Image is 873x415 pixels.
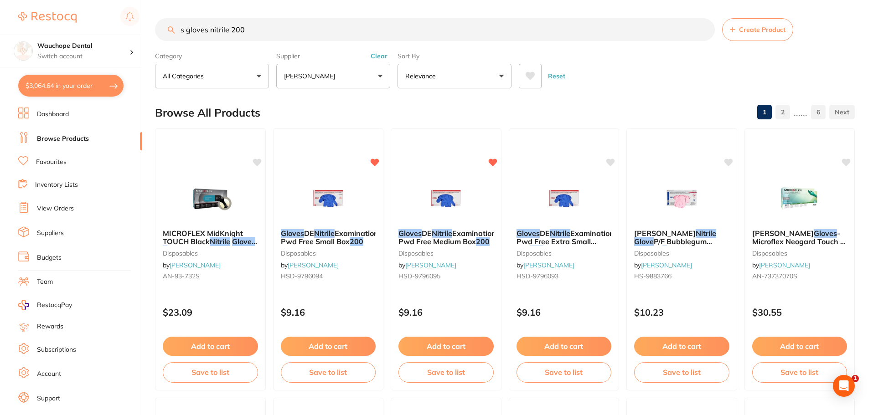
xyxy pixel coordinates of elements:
h4: Wauchope Dental [37,41,129,51]
img: Ansell Gloves - Microflex Neogard Touch - Neoprene - Non Sterile - Powder Free - Small, 200-Pack [770,176,829,222]
span: DE [422,229,432,238]
span: [PERSON_NAME] [634,229,696,238]
label: Sort By [398,52,511,60]
a: Favourites [36,158,67,167]
em: S [163,246,167,255]
p: Relevance [405,72,439,81]
b: Gloves DE Nitrile Examination Pwd Free Small Box 200 [281,229,376,246]
a: Support [37,394,60,403]
label: Category [155,52,269,60]
em: Nitrile [314,229,335,238]
em: S [662,246,667,255]
span: HSD-9796094 [281,272,323,280]
span: box 100 [667,246,695,255]
span: Examination Pwd Free Extra Small Box [517,229,614,255]
p: [PERSON_NAME] [284,72,339,81]
div: Open Intercom Messenger [833,375,855,397]
em: 200 [530,246,543,255]
img: Gloves DE Nitrile Examination Pwd Free Small Box 200 [299,176,358,222]
img: Henry Schein Nitrile Glove P/F Bubblegum Scented S box 100 [652,176,711,222]
b: Ansell Gloves - Microflex Neogard Touch - Neoprene - Non Sterile - Powder Free - Small, 200-Pack [752,229,847,246]
span: x100 [167,246,185,255]
small: disposables [634,250,729,257]
button: Add to cart [634,337,729,356]
a: Budgets [37,253,62,262]
b: Gloves DE Nitrile Examination Pwd Free Extra Small Box 200 [517,229,612,246]
button: Save to list [752,362,847,382]
p: $9.16 [281,307,376,318]
span: by [281,261,339,269]
span: Examination Pwd Free Medium Box [398,229,496,246]
span: Examination Pwd Free Small Box [281,229,378,246]
em: Gloves [232,237,255,246]
button: [PERSON_NAME] [276,64,390,88]
img: Wauchope Dental [14,42,32,60]
a: RestocqPay [18,300,72,310]
a: 6 [811,103,826,121]
button: Relevance [398,64,511,88]
button: Add to cart [398,337,494,356]
a: [PERSON_NAME] [288,261,339,269]
em: 200 [350,237,363,246]
p: $9.16 [398,307,494,318]
a: Inventory Lists [35,180,78,190]
a: Restocq Logo [18,7,77,28]
a: [PERSON_NAME] [523,261,574,269]
span: Create Product [739,26,785,33]
a: [PERSON_NAME] [405,261,456,269]
img: Gloves DE Nitrile Examination Pwd Free Extra Small Box 200 [534,176,594,222]
label: Supplier [276,52,390,60]
img: Restocq Logo [18,12,77,23]
span: by [634,261,692,269]
p: $23.09 [163,307,258,318]
em: Gloves [281,229,304,238]
p: $9.16 [517,307,612,318]
a: Dashboard [37,110,69,119]
a: 2 [775,103,790,121]
button: Add to cart [517,337,612,356]
img: MICROFLEX MidKnight TOUCH Black Nitrile Gloves S x100 [181,176,240,222]
a: Team [37,277,53,287]
input: Search Products [155,18,715,41]
a: Account [37,369,61,379]
button: $3,064.64 in your order [18,75,124,97]
button: Save to list [634,362,729,382]
em: Gloves [814,229,837,238]
p: $30.55 [752,307,847,318]
button: Add to cart [281,337,376,356]
button: Add to cart [163,337,258,356]
small: disposables [517,250,612,257]
a: [PERSON_NAME] [759,261,810,269]
span: P/F Bubblegum Scented [634,237,712,254]
button: Save to list [281,362,376,382]
span: HS-9883766 [634,272,672,280]
button: Save to list [398,362,494,382]
em: Gloves [398,229,422,238]
button: Add to cart [752,337,847,356]
span: by [752,261,810,269]
p: Switch account [37,52,129,61]
p: ...... [794,107,807,118]
em: Nitrile [696,229,716,238]
span: AN-93-732S [163,272,200,280]
span: by [517,261,574,269]
b: Gloves DE Nitrile Examination Pwd Free Medium Box 200 [398,229,494,246]
em: Nitrile [432,229,452,238]
span: - Microflex Neogard Touch - Neoprene - Non Sterile - Powder Free - Small, [752,229,846,263]
button: Create Product [722,18,793,41]
img: RestocqPay [18,300,29,310]
img: Gloves DE Nitrile Examination Pwd Free Medium Box 200 [416,176,475,222]
a: Subscriptions [37,345,76,354]
em: Gloves [517,229,540,238]
a: 1 [757,103,772,121]
span: HSD-9796093 [517,272,558,280]
span: DE [304,229,314,238]
p: $10.23 [634,307,729,318]
small: disposables [281,250,376,257]
span: by [163,261,221,269]
a: Rewards [37,322,63,331]
a: [PERSON_NAME] [170,261,221,269]
button: Clear [368,52,390,60]
span: by [398,261,456,269]
em: Nitrile [210,237,230,246]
